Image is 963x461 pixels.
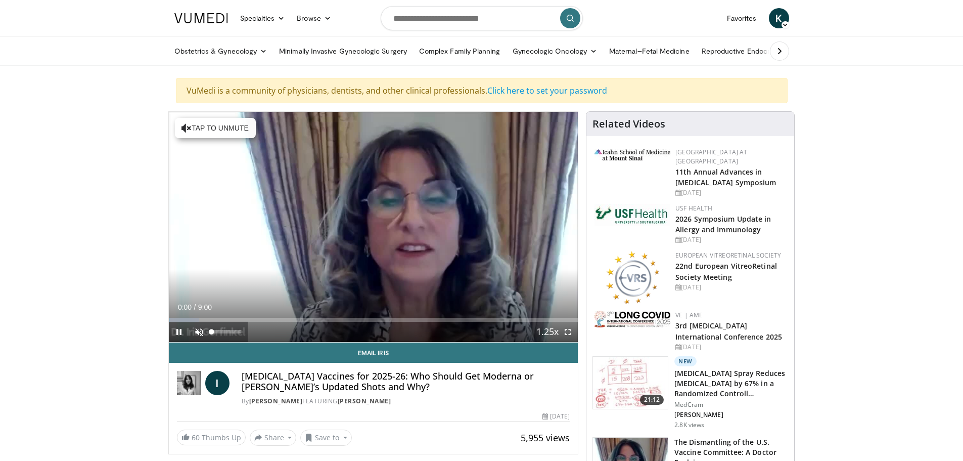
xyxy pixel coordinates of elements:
a: 60 Thumbs Up [177,430,246,445]
a: I [205,371,230,395]
p: New [674,356,697,366]
div: [DATE] [675,343,786,352]
a: USF Health [675,204,712,213]
h4: [MEDICAL_DATA] Vaccines for 2025-26: Who Should Get Moderna or [PERSON_NAME]’s Updated Shots and ... [242,371,570,393]
h3: [MEDICAL_DATA] Spray Reduces [MEDICAL_DATA] by 67% in a Randomized Controll… [674,368,788,399]
a: K [769,8,789,28]
a: Click here to set your password [487,85,607,96]
img: ee0f788f-b72d-444d-91fc-556bb330ec4c.png.150x105_q85_autocrop_double_scale_upscale_version-0.2.png [606,251,659,304]
div: [DATE] [675,235,786,244]
a: 22nd European VitreoRetinal Society Meeting [675,261,777,281]
input: Search topics, interventions [381,6,583,30]
button: Fullscreen [558,322,578,342]
p: MedCram [674,401,788,409]
a: VE | AME [675,311,703,319]
a: Favorites [721,8,763,28]
button: Unmute [189,322,209,342]
a: 11th Annual Advances in [MEDICAL_DATA] Symposium [675,167,776,187]
a: Specialties [234,8,291,28]
a: European VitreoRetinal Society [675,251,781,260]
a: Browse [291,8,337,28]
img: Dr. Iris Gorfinkel [177,371,201,395]
a: Email Iris [169,343,578,363]
span: 21:12 [640,395,664,405]
a: Complex Family Planning [413,41,507,61]
p: [PERSON_NAME] [674,411,788,419]
div: [DATE] [542,412,570,421]
img: VuMedi Logo [174,13,228,23]
button: Save to [300,430,352,446]
div: Progress Bar [169,318,578,322]
div: [DATE] [675,283,786,292]
button: Share [250,430,297,446]
span: 5,955 views [521,432,570,444]
img: 6ba8804a-8538-4002-95e7-a8f8012d4a11.png.150x105_q85_autocrop_double_scale_upscale_version-0.2.jpg [594,204,670,226]
video-js: Video Player [169,112,578,343]
span: 0:00 [178,303,192,311]
span: / [194,303,196,311]
span: 60 [192,433,200,442]
a: Obstetrics & Gynecology [168,41,273,61]
p: 2.8K views [674,421,704,429]
a: Reproductive Endocrinology & [MEDICAL_DATA] [696,41,865,61]
div: By FEATURING [242,397,570,406]
div: Volume Level [212,330,241,333]
a: 3rd [MEDICAL_DATA] International Conference 2025 [675,321,782,341]
div: VuMedi is a community of physicians, dentists, and other clinical professionals. [176,78,788,103]
button: Pause [169,322,189,342]
h4: Related Videos [592,118,665,130]
img: 500bc2c6-15b5-4613-8fa2-08603c32877b.150x105_q85_crop-smart_upscale.jpg [593,357,668,409]
div: [DATE] [675,188,786,197]
img: 3aa743c9-7c3f-4fab-9978-1464b9dbe89c.png.150x105_q85_autocrop_double_scale_upscale_version-0.2.jpg [594,149,670,160]
a: [PERSON_NAME] [338,397,391,405]
a: Gynecologic Oncology [507,41,603,61]
button: Playback Rate [537,322,558,342]
img: a2792a71-925c-4fc2-b8ef-8d1b21aec2f7.png.150x105_q85_autocrop_double_scale_upscale_version-0.2.jpg [594,311,670,327]
a: Maternal–Fetal Medicine [603,41,696,61]
a: [PERSON_NAME] [249,397,303,405]
a: 2026 Symposium Update in Allergy and Immunology [675,214,771,234]
span: 9:00 [198,303,212,311]
a: [GEOGRAPHIC_DATA] at [GEOGRAPHIC_DATA] [675,148,747,165]
a: 21:12 New [MEDICAL_DATA] Spray Reduces [MEDICAL_DATA] by 67% in a Randomized Controll… MedCram [P... [592,356,788,429]
button: Tap to unmute [175,118,256,138]
a: Minimally Invasive Gynecologic Surgery [273,41,413,61]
